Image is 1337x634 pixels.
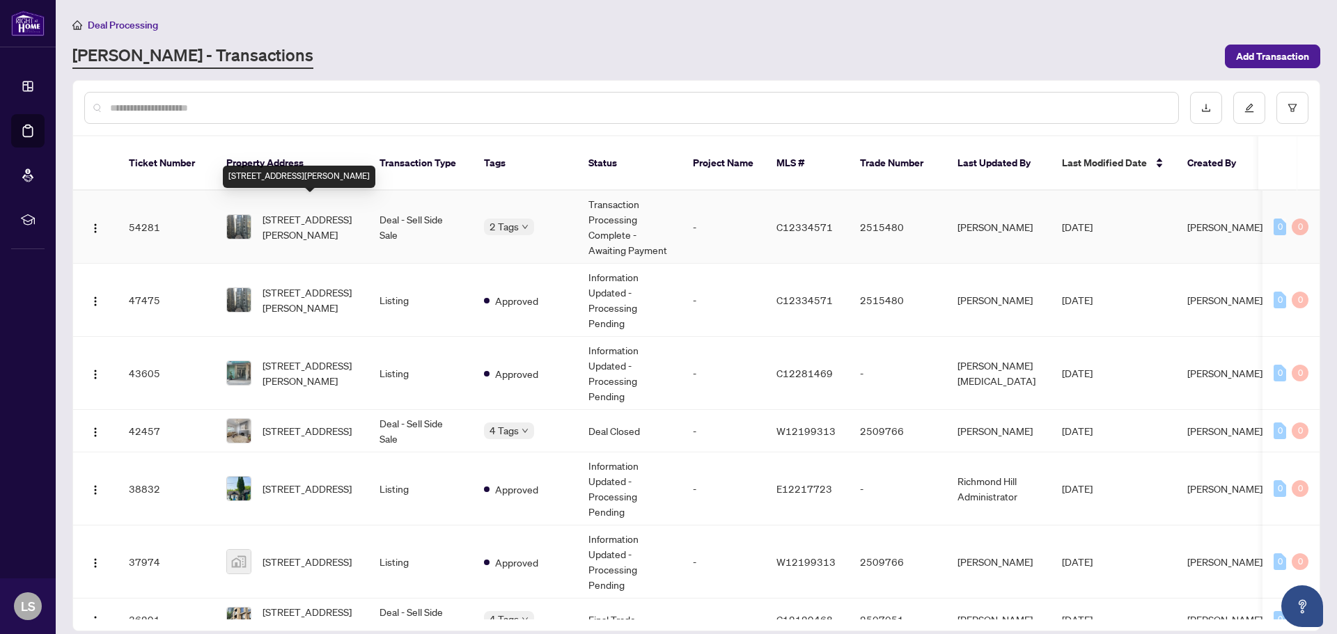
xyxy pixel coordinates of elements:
[1190,92,1222,124] button: download
[682,452,765,525] td: -
[368,452,473,525] td: Listing
[1176,136,1260,191] th: Created By
[946,264,1051,337] td: [PERSON_NAME]
[1274,611,1286,628] div: 0
[946,525,1051,599] td: [PERSON_NAME]
[1187,555,1262,568] span: [PERSON_NAME]
[776,294,833,306] span: C12334571
[118,452,215,525] td: 38832
[577,337,682,410] td: Information Updated - Processing Pending
[84,362,107,384] button: Logo
[849,191,946,264] td: 2515480
[682,410,765,452] td: -
[522,223,529,230] span: down
[118,337,215,410] td: 43605
[1187,294,1262,306] span: [PERSON_NAME]
[1274,422,1286,439] div: 0
[263,481,352,496] span: [STREET_ADDRESS]
[776,482,832,495] span: E12217723
[490,422,519,438] span: 4 Tags
[263,285,357,315] span: [STREET_ADDRESS][PERSON_NAME]
[849,337,946,410] td: -
[368,191,473,264] td: Deal - Sell Side Sale
[522,616,529,623] span: down
[682,525,765,599] td: -
[1274,365,1286,381] div: 0
[946,136,1051,191] th: Last Updated By
[1274,292,1286,308] div: 0
[490,611,519,627] span: 4 Tags
[263,554,352,569] span: [STREET_ADDRESS]
[90,557,101,569] img: Logo
[682,191,765,264] td: -
[90,296,101,307] img: Logo
[1292,553,1308,570] div: 0
[776,221,833,233] span: C12334571
[84,216,107,238] button: Logo
[368,337,473,410] td: Listing
[368,525,473,599] td: Listing
[495,482,538,497] span: Approved
[1292,292,1308,308] div: 0
[1274,480,1286,497] div: 0
[1292,422,1308,439] div: 0
[227,550,251,573] img: thumbnail-img
[1225,45,1320,68] button: Add Transaction
[223,166,375,188] div: [STREET_ADDRESS][PERSON_NAME]
[1187,221,1262,233] span: [PERSON_NAME]
[118,264,215,337] td: 47475
[776,425,836,437] span: W12199313
[577,452,682,525] td: Information Updated - Processing Pending
[577,525,682,599] td: Information Updated - Processing Pending
[11,10,45,36] img: logo
[522,427,529,434] span: down
[118,191,215,264] td: 54281
[577,264,682,337] td: Information Updated - Processing Pending
[577,136,682,191] th: Status
[1274,219,1286,235] div: 0
[118,136,215,191] th: Ticket Number
[227,419,251,443] img: thumbnail-img
[1274,553,1286,570] div: 0
[90,223,101,234] img: Logo
[1276,92,1308,124] button: filter
[88,19,158,31] span: Deal Processing
[263,212,357,242] span: [STREET_ADDRESS][PERSON_NAME]
[84,289,107,311] button: Logo
[495,293,538,308] span: Approved
[776,613,833,626] span: C12129468
[227,361,251,385] img: thumbnail-img
[1236,45,1309,68] span: Add Transaction
[90,615,101,626] img: Logo
[368,410,473,452] td: Deal - Sell Side Sale
[849,452,946,525] td: -
[490,219,519,235] span: 2 Tags
[765,136,849,191] th: MLS #
[473,136,577,191] th: Tags
[849,264,946,337] td: 2515480
[263,358,357,388] span: [STREET_ADDRESS][PERSON_NAME]
[849,410,946,452] td: 2509766
[577,191,682,264] td: Transaction Processing Complete - Awaiting Payment
[1187,482,1262,495] span: [PERSON_NAME]
[946,337,1051,410] td: [PERSON_NAME][MEDICAL_DATA]
[90,369,101,380] img: Logo
[1187,425,1262,437] span: [PERSON_NAME]
[84,477,107,500] button: Logo
[1292,480,1308,497] div: 0
[577,410,682,452] td: Deal Closed
[21,596,36,616] span: LS
[1062,221,1093,233] span: [DATE]
[84,608,107,631] button: Logo
[849,525,946,599] td: 2509766
[118,525,215,599] td: 37974
[1062,294,1093,306] span: [DATE]
[946,452,1051,525] td: Richmond Hill Administrator
[1062,367,1093,379] span: [DATE]
[72,20,82,30] span: home
[118,410,215,452] td: 42457
[1244,103,1254,113] span: edit
[1201,103,1211,113] span: download
[1062,482,1093,495] span: [DATE]
[1288,103,1297,113] span: filter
